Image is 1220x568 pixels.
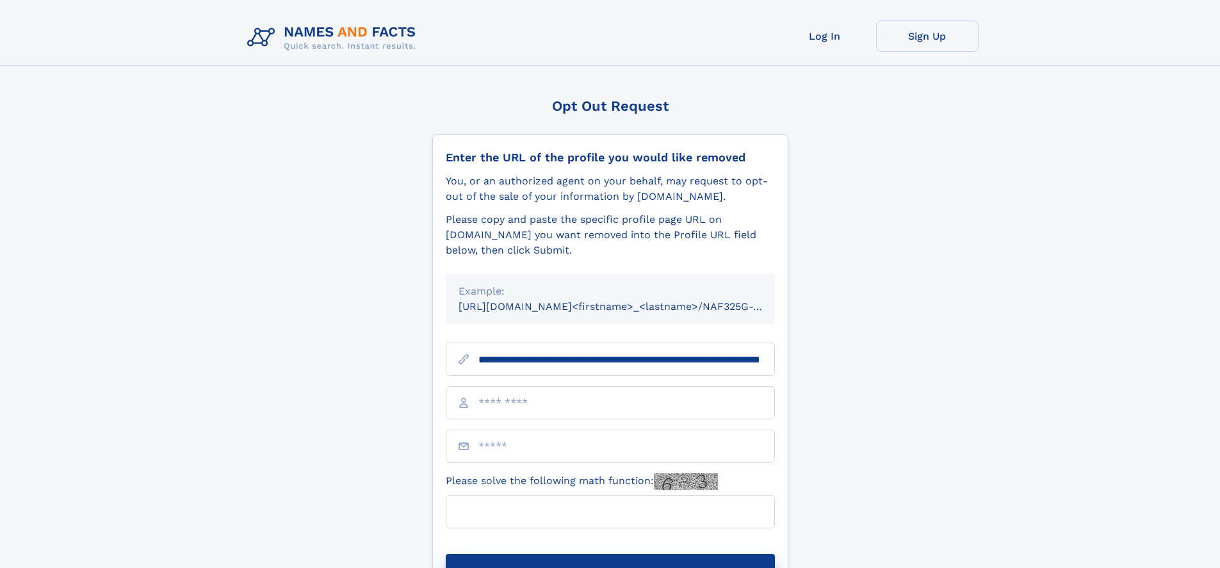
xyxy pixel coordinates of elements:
[432,98,788,114] div: Opt Out Request
[446,212,775,258] div: Please copy and paste the specific profile page URL on [DOMAIN_NAME] you want removed into the Pr...
[459,300,799,312] small: [URL][DOMAIN_NAME]<firstname>_<lastname>/NAF325G-xxxxxxxx
[446,473,718,490] label: Please solve the following math function:
[446,150,775,165] div: Enter the URL of the profile you would like removed
[876,20,979,52] a: Sign Up
[774,20,876,52] a: Log In
[459,284,762,299] div: Example:
[446,174,775,204] div: You, or an authorized agent on your behalf, may request to opt-out of the sale of your informatio...
[242,20,427,55] img: Logo Names and Facts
